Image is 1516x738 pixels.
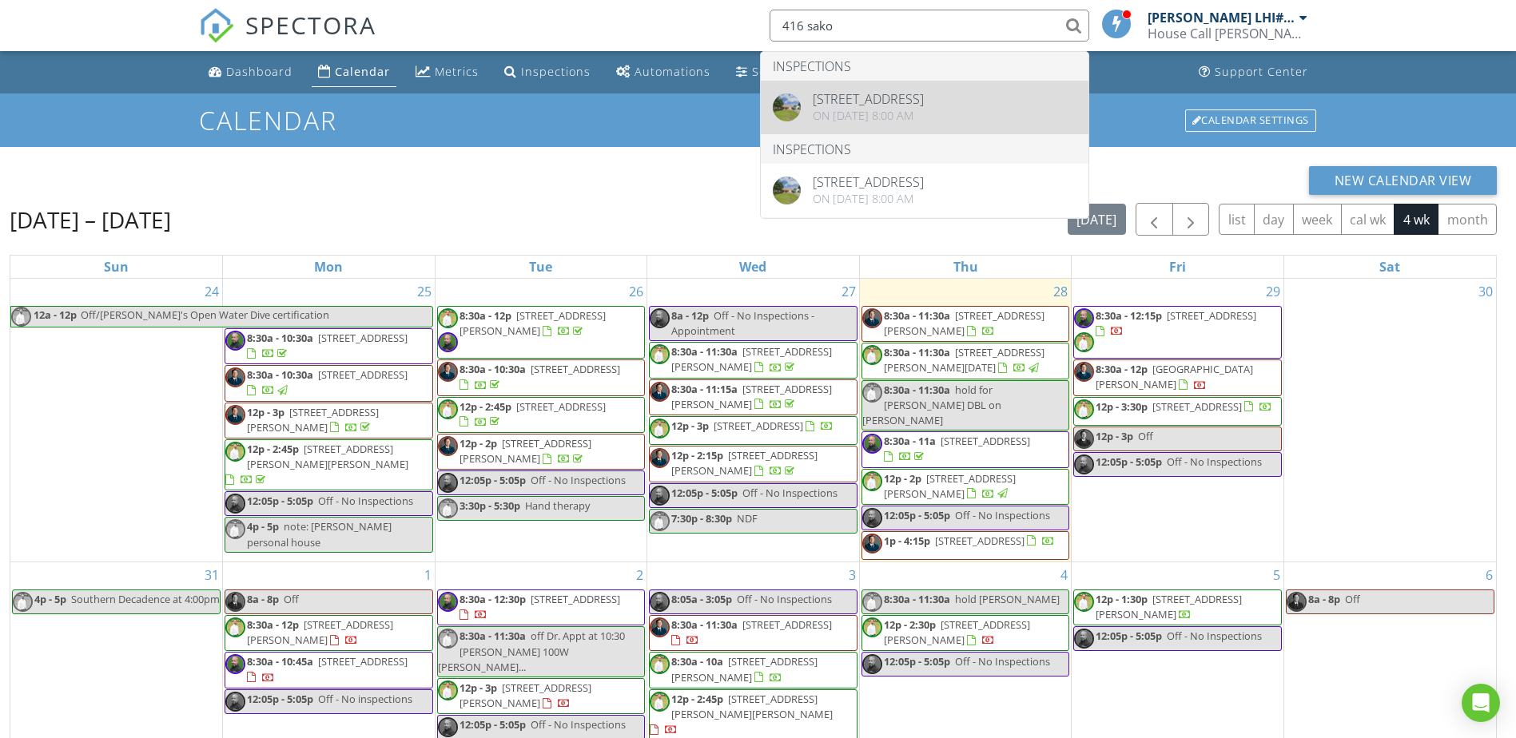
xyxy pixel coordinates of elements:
div: [STREET_ADDRESS] [813,93,924,105]
a: 12p - 1:30p [STREET_ADDRESS][PERSON_NAME] [1096,592,1242,621]
span: 12p - 3p [247,405,284,419]
img: c1375d84f9624ff1ba1b2170d29ef341_1_201_a.jpeg [650,308,670,328]
span: 8a - 8p [1308,592,1340,606]
span: [STREET_ADDRESS][PERSON_NAME] [460,436,591,466]
div: Support Center [1215,64,1308,79]
a: 12p - 3p [STREET_ADDRESS] [671,419,834,433]
a: Go to August 24, 2025 [201,279,222,304]
div: Inspections [521,64,591,79]
a: 8:30a - 12:30p [STREET_ADDRESS] [460,592,620,621]
img: bill.jpg [650,344,670,364]
span: [STREET_ADDRESS] [318,367,408,382]
a: Go to August 29, 2025 [1263,279,1283,304]
a: 12p - 3p [STREET_ADDRESS][PERSON_NAME] [460,680,591,710]
img: bill.jpg [1074,592,1094,612]
span: [STREET_ADDRESS][PERSON_NAME] [884,308,1044,338]
a: 8:30a - 10:30a [STREET_ADDRESS] [247,331,408,360]
span: 12:05p - 5:05p [247,494,313,508]
img: c1375d84f9624ff1ba1b2170d29ef341_1_201_a.jpeg [225,331,245,351]
span: 8:30a - 10:30a [460,362,526,376]
img: streetview [773,93,801,121]
img: c1375d84f9624ff1ba1b2170d29ef341_1_201_a.jpeg [650,486,670,506]
img: bill.jpg [11,307,31,327]
img: c1375d84f9624ff1ba1b2170d29ef341_1_201_a.jpeg [438,717,458,737]
img: bill.jpg [438,629,458,649]
a: Support Center [1192,58,1315,87]
span: [STREET_ADDRESS][PERSON_NAME] [671,654,818,684]
span: [STREET_ADDRESS] [318,331,408,345]
img: head_shot_copy.jpg [225,405,245,425]
span: 12p - 2:45p [460,399,511,414]
td: Go to August 26, 2025 [435,279,647,562]
img: head_shot_copy.jpg [1287,592,1307,612]
a: 8:30a - 10:30a [STREET_ADDRESS] [247,367,408,397]
input: Search everything... [770,10,1089,42]
a: Go to August 25, 2025 [414,279,435,304]
a: 8:30a - 11:30a [STREET_ADDRESS][PERSON_NAME] [649,342,857,378]
span: [STREET_ADDRESS] [935,534,1025,548]
div: Open Intercom Messenger [1462,684,1500,722]
span: Hand therapy [525,498,590,513]
a: 8:30a - 12p [STREET_ADDRESS][PERSON_NAME] [437,306,646,359]
a: 8:30a - 10:30a [STREET_ADDRESS] [437,359,646,395]
img: bill.jpg [862,592,882,612]
span: 12p - 2:30p [884,617,936,632]
div: [STREET_ADDRESS] [813,176,924,188]
a: 8:30a - 11:30a [STREET_ADDRESS][PERSON_NAME][DATE] [884,345,1044,375]
div: Settings [752,64,800,79]
td: Go to August 25, 2025 [223,279,436,562]
div: Automations [635,64,710,79]
a: 8:30a - 11:30a [STREET_ADDRESS][PERSON_NAME][DATE] [861,343,1070,379]
a: 8:30a - 10:45a [STREET_ADDRESS] [247,654,408,684]
a: Tuesday [526,256,555,278]
a: 8:30a - 12p [STREET_ADDRESS][PERSON_NAME] [460,308,606,338]
div: Metrics [435,64,479,79]
a: Go to September 4, 2025 [1057,562,1071,588]
a: Calendar Settings [1184,108,1318,133]
img: bill.jpg [862,617,882,637]
span: 4p - 5p [34,592,66,606]
div: Calendar Settings [1185,109,1316,132]
span: [STREET_ADDRESS] [1167,308,1256,323]
span: SPECTORA [245,8,376,42]
a: Go to September 5, 2025 [1270,562,1283,588]
img: head_shot_copy.jpg [1074,429,1094,449]
span: off Dr. Appt at 10:30 [PERSON_NAME] 100W [PERSON_NAME]... [438,629,625,673]
span: [STREET_ADDRESS] [318,654,408,669]
a: 8:30a - 10:30a [STREET_ADDRESS] [460,362,620,391]
span: [STREET_ADDRESS][PERSON_NAME][DATE] [884,345,1044,375]
td: Go to August 28, 2025 [859,279,1072,562]
div: Dashboard [226,64,292,79]
a: Sunday [101,256,132,278]
button: New Calendar View [1309,166,1498,195]
span: Off - No inspections [318,692,412,706]
span: Off - No Inspections [737,592,832,606]
span: 12p - 1:30p [1096,592,1148,606]
span: 8:30a - 12p [247,617,299,632]
a: Go to September 2, 2025 [633,562,647,588]
span: 8:30a - 12p [1096,362,1148,376]
a: 8:30a - 11:30a [STREET_ADDRESS][PERSON_NAME] [671,344,832,374]
span: 8:30a - 11:15a [671,382,738,396]
img: head_shot_copy.jpg [650,617,670,637]
img: c1375d84f9624ff1ba1b2170d29ef341_1_201_a.jpeg [438,592,458,612]
a: Thursday [950,256,981,278]
a: 12p - 3p [STREET_ADDRESS][PERSON_NAME] [437,678,646,714]
a: 12p - 3p [STREET_ADDRESS] [649,416,857,445]
img: c1375d84f9624ff1ba1b2170d29ef341_1_201_a.jpeg [1074,629,1094,649]
a: 8:30a - 11:30a [STREET_ADDRESS] [649,615,857,651]
a: 12p - 2:45p [STREET_ADDRESS][PERSON_NAME][PERSON_NAME] [225,442,408,486]
td: Go to August 24, 2025 [10,279,223,562]
a: Metrics [409,58,485,87]
span: [STREET_ADDRESS][PERSON_NAME] [884,471,1016,501]
span: 8:30a - 10a [671,654,723,669]
div: House Call NOLA ©2023 House Call [1148,26,1307,42]
img: streetview [773,177,801,204]
a: 12p - 2:45p [STREET_ADDRESS][PERSON_NAME][PERSON_NAME] [225,439,433,491]
span: Off [1345,592,1360,606]
a: 8:30a - 11:30a [STREET_ADDRESS][PERSON_NAME] [884,308,1044,338]
img: bill.jpg [650,511,670,531]
span: 8:05a - 3:05p [671,592,732,606]
span: Off - No Inspections [742,486,838,500]
img: c1375d84f9624ff1ba1b2170d29ef341_1_201_a.jpeg [1074,308,1094,328]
